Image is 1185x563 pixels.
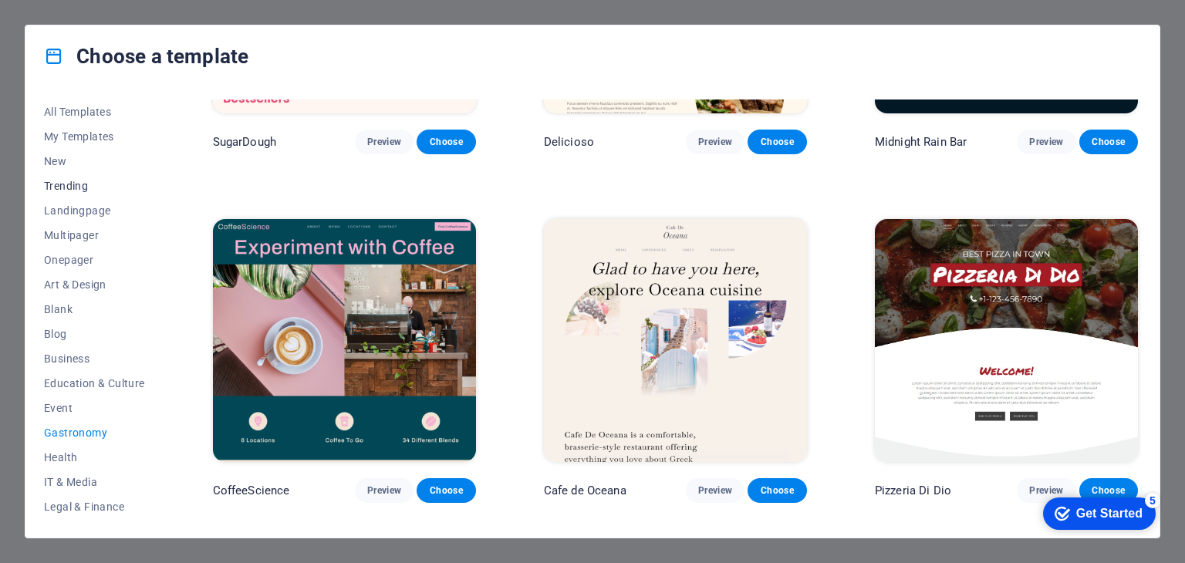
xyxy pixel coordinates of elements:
[1029,136,1063,148] span: Preview
[544,483,626,498] p: Cafe de Oceana
[875,483,951,498] p: Pizzeria Di Dio
[44,155,145,167] span: New
[44,322,145,346] button: Blog
[1017,478,1075,503] button: Preview
[417,130,475,154] button: Choose
[44,396,145,420] button: Event
[44,501,145,513] span: Legal & Finance
[44,229,145,241] span: Multipager
[1092,136,1126,148] span: Choose
[875,134,967,150] p: Midnight Rain Bar
[748,130,806,154] button: Choose
[698,484,732,497] span: Preview
[748,478,806,503] button: Choose
[355,478,414,503] button: Preview
[44,174,145,198] button: Trending
[429,484,463,497] span: Choose
[44,476,145,488] span: IT & Media
[213,134,276,150] p: SugarDough
[44,130,145,143] span: My Templates
[44,445,145,470] button: Health
[46,17,112,31] div: Get Started
[44,44,248,69] h4: Choose a template
[44,248,145,272] button: Onepager
[1092,484,1126,497] span: Choose
[213,219,476,461] img: CoffeeScience
[698,136,732,148] span: Preview
[44,328,145,340] span: Blog
[44,402,145,414] span: Event
[44,254,145,266] span: Onepager
[1079,130,1138,154] button: Choose
[686,130,744,154] button: Preview
[44,303,145,315] span: Blank
[44,377,145,389] span: Education & Culture
[44,99,145,124] button: All Templates
[44,124,145,149] button: My Templates
[44,494,145,519] button: Legal & Finance
[355,130,414,154] button: Preview
[44,278,145,291] span: Art & Design
[44,223,145,248] button: Multipager
[367,484,401,497] span: Preview
[44,371,145,396] button: Education & Culture
[367,136,401,148] span: Preview
[44,420,145,445] button: Gastronomy
[544,219,807,461] img: Cafe de Oceana
[213,483,290,498] p: CoffeeScience
[44,272,145,297] button: Art & Design
[44,149,145,174] button: New
[44,426,145,439] span: Gastronomy
[417,478,475,503] button: Choose
[44,198,145,223] button: Landingpage
[1017,130,1075,154] button: Preview
[44,352,145,365] span: Business
[544,134,594,150] p: Delicioso
[760,136,794,148] span: Choose
[44,180,145,192] span: Trending
[44,346,145,371] button: Business
[429,136,463,148] span: Choose
[44,451,145,464] span: Health
[12,8,125,40] div: Get Started 5 items remaining, 0% complete
[44,297,145,322] button: Blank
[760,484,794,497] span: Choose
[1079,478,1138,503] button: Choose
[44,470,145,494] button: IT & Media
[44,204,145,217] span: Landingpage
[875,219,1138,461] img: Pizzeria Di Dio
[114,3,130,19] div: 5
[1029,484,1063,497] span: Preview
[44,106,145,118] span: All Templates
[686,478,744,503] button: Preview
